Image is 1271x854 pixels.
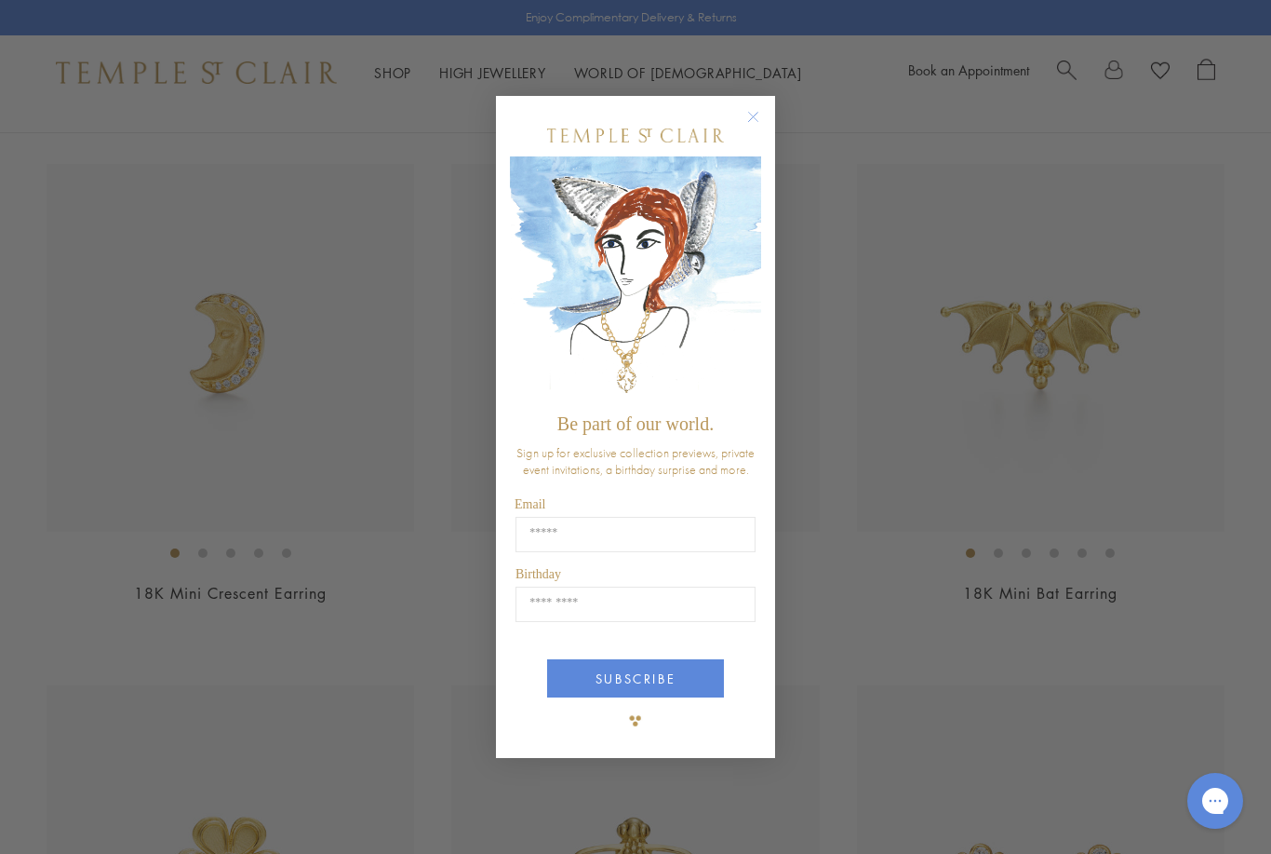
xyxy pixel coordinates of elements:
[515,567,561,581] span: Birthday
[515,497,545,511] span: Email
[510,156,761,405] img: c4a9eb12-d91a-4d4a-8ee0-386386f4f338.jpeg
[516,444,755,478] span: Sign up for exclusive collection previews, private event invitations, a birthday surprise and more.
[557,413,714,434] span: Be part of our world.
[1178,766,1252,835] iframe: Gorgias live chat messenger
[547,659,724,698] button: SUBSCRIBE
[751,115,774,138] button: Close dialog
[515,517,756,552] input: Email
[547,129,724,142] img: Temple St. Clair
[617,702,654,739] img: TSC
